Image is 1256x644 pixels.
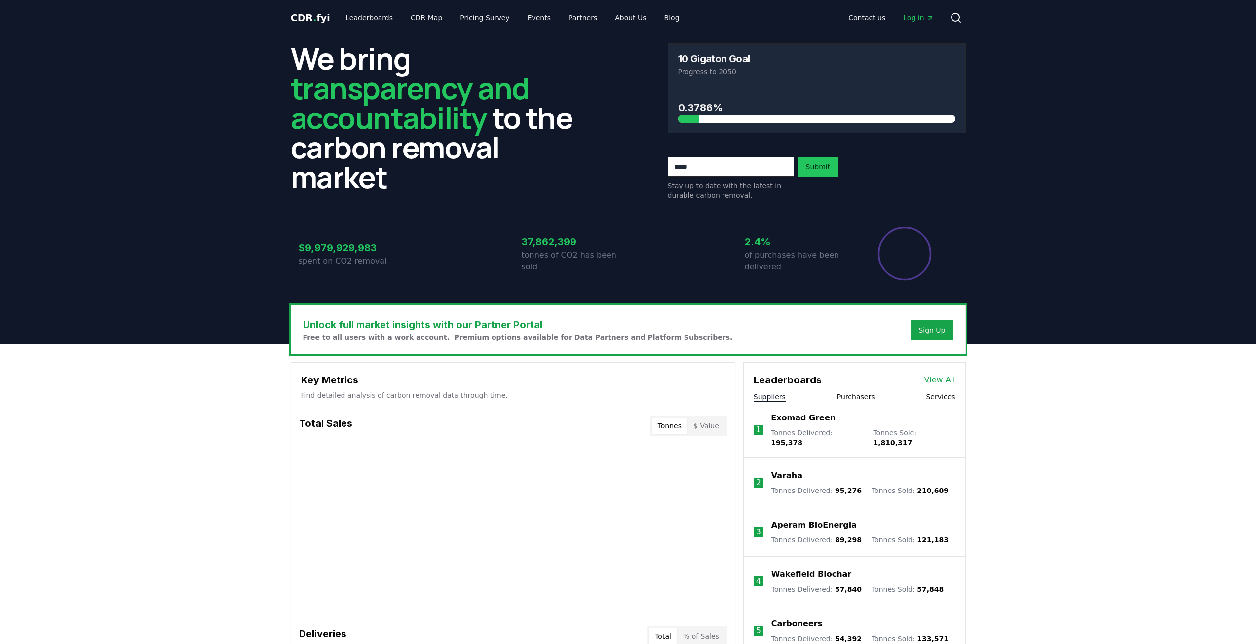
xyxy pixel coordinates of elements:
[649,628,677,644] button: Total
[917,536,949,544] span: 121,183
[872,584,944,594] p: Tonnes Sold :
[872,535,949,545] p: Tonnes Sold :
[835,585,862,593] span: 57,840
[756,625,761,637] p: 5
[299,240,405,255] h3: $9,979,929,983
[756,575,761,587] p: 4
[917,487,949,494] span: 210,609
[687,418,725,434] button: $ Value
[771,634,862,644] p: Tonnes Delivered :
[771,412,836,424] a: Exomad Green
[771,428,863,448] p: Tonnes Delivered :
[771,439,802,447] span: 195,378
[291,68,529,138] span: transparency and accountability
[911,320,953,340] button: Sign Up
[668,181,794,200] p: Stay up to date with the latest in durable carbon removal.
[771,519,857,531] a: Aperam BioEnergia
[872,634,949,644] p: Tonnes Sold :
[607,9,654,27] a: About Us
[756,477,761,489] p: 2
[756,526,761,538] p: 3
[745,234,851,249] h3: 2.4%
[520,9,559,27] a: Events
[403,9,450,27] a: CDR Map
[299,416,352,436] h3: Total Sales
[678,54,750,64] h3: 10 Gigaton Goal
[338,9,401,27] a: Leaderboards
[835,536,862,544] span: 89,298
[301,390,725,400] p: Find detailed analysis of carbon removal data through time.
[840,9,893,27] a: Contact us
[873,439,912,447] span: 1,810,317
[771,535,862,545] p: Tonnes Delivered :
[771,618,822,630] a: Carboneers
[677,628,725,644] button: % of Sales
[771,584,862,594] p: Tonnes Delivered :
[301,373,725,387] h3: Key Metrics
[561,9,605,27] a: Partners
[656,9,687,27] a: Blog
[873,428,955,448] p: Tonnes Sold :
[678,67,955,76] p: Progress to 2050
[652,418,687,434] button: Tonnes
[903,13,934,23] span: Log in
[835,635,862,643] span: 54,392
[835,487,862,494] span: 95,276
[918,325,945,335] a: Sign Up
[678,100,955,115] h3: 0.3786%
[754,392,786,402] button: Suppliers
[291,11,330,25] a: CDR.fyi
[303,317,733,332] h3: Unlock full market insights with our Partner Portal
[338,9,687,27] nav: Main
[754,373,822,387] h3: Leaderboards
[452,9,517,27] a: Pricing Survey
[291,12,330,24] span: CDR fyi
[837,392,875,402] button: Purchasers
[926,392,955,402] button: Services
[291,43,589,191] h2: We bring to the carbon removal market
[798,157,838,177] button: Submit
[771,470,802,482] a: Varaha
[313,12,316,24] span: .
[756,424,761,436] p: 1
[872,486,949,495] p: Tonnes Sold :
[771,486,862,495] p: Tonnes Delivered :
[924,374,955,386] a: View All
[303,332,733,342] p: Free to all users with a work account. Premium options available for Data Partners and Platform S...
[895,9,942,27] a: Log in
[522,249,628,273] p: tonnes of CO2 has been sold
[917,635,949,643] span: 133,571
[877,226,932,281] div: Percentage of sales delivered
[771,568,851,580] a: Wakefield Biochar
[299,255,405,267] p: spent on CO2 removal
[917,585,944,593] span: 57,848
[840,9,942,27] nav: Main
[522,234,628,249] h3: 37,862,399
[745,249,851,273] p: of purchases have been delivered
